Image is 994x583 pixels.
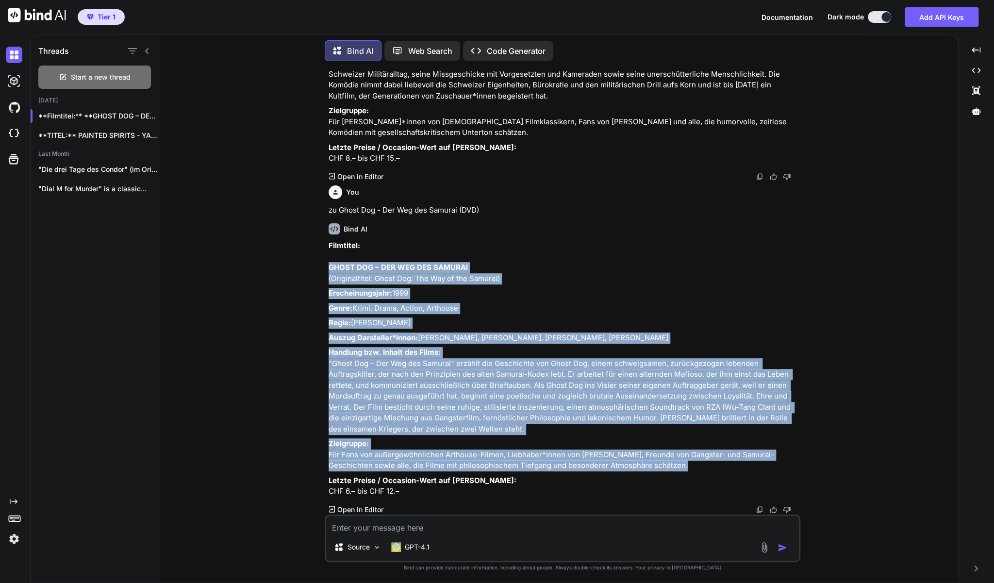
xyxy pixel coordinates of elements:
[329,240,798,284] p: (Originaltitel: Ghost Dog: The Way of the Samurai)
[329,476,516,485] strong: Letzte Preise / Occasion-Wert auf [PERSON_NAME]:
[408,45,452,57] p: Web Search
[344,224,367,234] h6: Bind AI
[329,303,352,313] strong: Genre:
[346,187,359,197] h6: You
[329,241,360,250] strong: Filmtitel:
[783,506,791,514] img: dislike
[329,288,798,299] p: 1999
[6,73,22,89] img: darkAi-studio
[329,205,798,216] p: zu Ghost Dog - Der Weg des Samurai (DVD)
[38,165,159,174] p: "Die drei Tage des Condor" (im Original:...
[329,318,351,327] strong: Regie:
[329,288,392,298] strong: Erscheinungsjahr:
[329,317,798,329] p: [PERSON_NAME]
[71,72,131,82] span: Start a new thread
[38,111,159,121] p: **Filmtitel:** **GHOST DOG – DER WEG D...
[6,99,22,116] img: githubDark
[769,506,777,514] img: like
[762,13,813,21] span: Documentation
[778,543,787,552] img: icon
[329,303,798,314] p: Krimi, Drama, Action, Arthouse
[6,125,22,142] img: cloudideIcon
[38,131,159,140] p: **TITEL:** PAINTED SPIRITS - YANOMAMI *...
[329,263,468,272] strong: GHOST DOG – DER WEG DES SAMURAI
[329,438,798,471] p: Für Fans von außergewöhnlichen Arthouse-Filmen, Liebhaber*innen von [PERSON_NAME], Freunde von Ga...
[325,564,800,571] p: Bind can provide inaccurate information, including about people. Always double-check its answers....
[487,45,546,57] p: Code Generator
[756,173,763,181] img: copy
[329,105,798,138] p: Für [PERSON_NAME]*innen von [DEMOGRAPHIC_DATA] Filmklassikern, Fans von [PERSON_NAME] und alle, d...
[38,45,69,57] h1: Threads
[348,542,370,552] p: Source
[329,333,798,344] p: [PERSON_NAME], [PERSON_NAME], [PERSON_NAME], [PERSON_NAME]
[329,475,798,497] p: CHF 6.– bis CHF 12.–
[828,12,864,22] span: Dark mode
[6,531,22,547] img: settings
[756,506,763,514] img: copy
[329,333,418,342] strong: Auszug Darsteller*innen:
[8,8,66,22] img: Bind AI
[329,347,798,434] p: "Ghost Dog – Der Weg des Samurai" erzählt die Geschichte von Ghost Dog, einem schweigsamen, zurüc...
[6,47,22,63] img: darkChat
[769,173,777,181] img: like
[329,142,798,164] p: CHF 8.– bis CHF 15.–
[329,348,441,357] strong: Handlung bzw. Inhalt des Films:
[762,12,813,22] button: Documentation
[373,543,381,551] img: Pick Models
[905,7,978,27] button: Add API Keys
[347,45,373,57] p: Bind AI
[38,184,159,194] p: "Dial M for Murder" is a classic...
[391,542,401,552] img: GPT-4.1
[31,150,159,158] h2: Last Month
[31,97,159,104] h2: [DATE]
[329,439,369,448] strong: Zielgruppe:
[98,12,116,22] span: Tier 1
[87,14,94,20] img: premium
[329,143,516,152] strong: Letzte Preise / Occasion-Wert auf [PERSON_NAME]:
[337,172,383,182] p: Open in Editor
[337,505,383,515] p: Open in Editor
[783,173,791,181] img: dislike
[405,542,430,552] p: GPT-4.1
[759,542,770,553] img: attachment
[329,106,369,115] strong: Zielgruppe:
[78,9,125,25] button: premiumTier 1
